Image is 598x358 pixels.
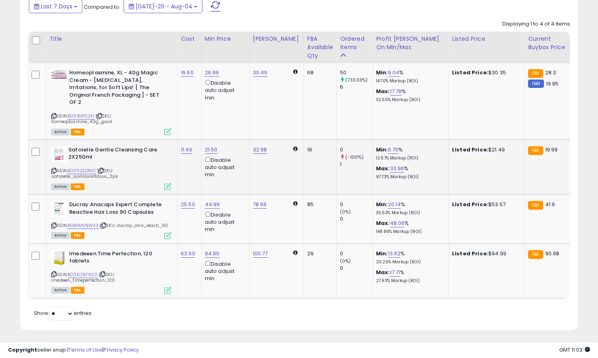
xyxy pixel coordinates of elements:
[340,35,369,52] div: Ordered Items
[205,259,243,282] div: Disable auto adjust min
[307,69,330,76] div: 68
[51,146,66,162] img: 41cg+8FTecL._SL40_.jpg
[390,268,400,276] a: 17.71
[376,201,442,216] div: %
[181,201,195,209] a: 25.50
[51,287,70,294] span: All listings currently available for purchase on Amazon
[376,88,390,95] b: Max:
[452,201,488,208] b: Listed Price:
[253,201,267,209] a: 78.99
[452,69,518,76] div: $30.35
[68,146,166,163] b: Saforelle Gentle Cleansing Care 2X250ml
[546,80,559,88] span: 19.95
[71,129,84,135] span: FBA
[545,146,558,153] span: 19.99
[528,146,543,155] small: FBA
[51,167,118,179] span: | SKU: saforelle_soinlavantdoux_2pk
[51,183,70,190] span: All listings currently available for purchase on Amazon
[545,250,560,257] span: 90.98
[376,165,442,180] div: %
[388,146,399,154] a: 6.70
[100,222,168,229] span: | SKU: ducray_ana_reacti_90
[68,167,96,174] a: B0052ED1NC
[390,219,405,227] a: 48.06
[205,146,218,154] a: 21.50
[388,201,401,209] a: 20.14
[340,250,372,257] div: 0
[181,35,198,43] div: Cost
[34,309,92,317] span: Show: entries
[340,201,372,208] div: 0
[84,3,120,11] span: Compared to:
[452,146,518,153] div: $21.49
[452,201,518,208] div: $53.57
[51,69,171,134] div: ASIN:
[340,146,372,153] div: 0
[376,259,442,265] p: 20.25% Markup (ROI)
[376,201,388,208] b: Min:
[307,35,333,60] div: FBA Available Qty
[69,69,166,108] b: Homeoplasmine, XL - 40g Magic Cream - [MEDICAL_DATA], Irritations, for Soft Lips! [ The Original ...
[345,77,368,83] small: (733.33%)
[340,161,372,168] div: 1
[528,69,543,78] small: FBA
[376,278,442,284] p: 27.93% Markup (ROI)
[51,201,67,217] img: 51EroYqlC7L._SL40_.jpg
[104,346,139,354] a: Privacy Policy
[388,69,400,77] a: 9.04
[340,215,372,223] div: 0
[68,271,98,278] a: B00625F9S0
[376,220,442,235] div: %
[376,268,390,276] b: Max:
[545,201,555,208] span: 41.9
[376,250,388,257] b: Min:
[390,165,404,173] a: 33.96
[452,250,488,257] b: Listed Price:
[49,35,174,43] div: Title
[51,250,171,293] div: ASIN:
[376,210,442,216] p: 35.53% Markup (ROI)
[253,69,268,77] a: 30.49
[253,146,267,154] a: 32.98
[376,155,442,161] p: 12.57% Markup (ROI)
[376,269,442,284] div: %
[205,201,220,209] a: 44.99
[253,250,268,258] a: 100.77
[68,222,98,229] a: B0BKMV8W43
[452,146,488,153] b: Listed Price:
[181,250,195,258] a: 63.90
[528,35,569,52] div: Current Buybox Price
[71,287,84,294] span: FBA
[8,346,139,354] div: seller snap | |
[373,32,449,63] th: The percentage added to the cost of goods (COGS) that forms the calculator for Min & Max prices.
[181,69,194,77] a: 16.60
[69,201,166,218] b: Ducray Anacaps Expert Complete Reactive Hair Loss 90 Capsules
[71,183,84,190] span: FBA
[376,229,442,235] p: 148.86% Markup (ROI)
[376,88,442,103] div: %
[376,165,390,172] b: Max:
[376,146,388,153] b: Min:
[51,113,112,125] span: | SKU: homeoplasmine_40g_good
[452,69,488,76] b: Listed Price:
[340,209,351,215] small: (0%)
[51,129,70,135] span: All listings currently available for purchase on Amazon
[376,69,442,84] div: %
[41,2,72,10] span: Last 7 Days
[376,146,442,161] div: %
[559,346,590,354] span: 2025-08-12 11:02 GMT
[545,69,556,76] span: 28.3
[388,250,401,258] a: 13.62
[205,69,219,77] a: 26.99
[8,346,37,354] strong: Copyright
[340,265,372,272] div: 0
[376,97,442,103] p: 32.65% Markup (ROI)
[69,250,166,267] b: Imedeeen Time Perfection, 120 tablets
[181,146,192,154] a: 11.46
[307,201,330,208] div: 85
[205,250,220,258] a: 94.99
[205,210,243,233] div: Disable auto adjust min
[205,78,243,101] div: Disable auto adjust min
[502,20,570,28] div: Displaying 1 to 4 of 4 items
[68,346,102,354] a: Terms of Use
